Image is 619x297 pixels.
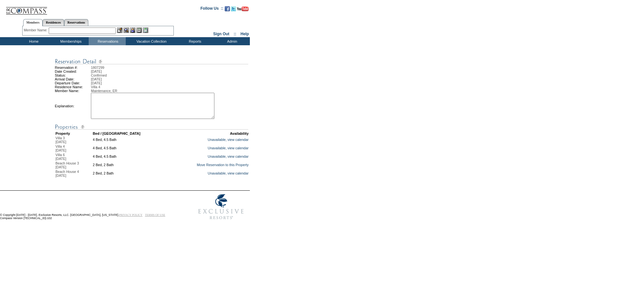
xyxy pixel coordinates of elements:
div: Beach House 3 [55,161,92,165]
td: Departure Date: [55,81,91,85]
span: [DATE] [55,157,66,161]
td: Member Name: [55,89,91,93]
span: :: [234,32,236,36]
span: [DATE] [55,165,66,169]
img: View [123,27,129,33]
img: Exclusive Resorts [192,191,250,223]
a: Unavailable, view calendar [208,171,249,175]
span: Confirmed [91,73,107,77]
img: Follow us on Twitter [231,6,236,11]
td: Home [15,37,52,45]
td: Reservations [89,37,126,45]
td: Bed / [GEOGRAPHIC_DATA] [93,132,167,135]
td: Reservation #: [55,66,91,69]
td: Date Created: [55,69,91,73]
div: Villa 3 [55,136,92,140]
td: 4 Bed, 4.5 Bath [93,136,167,144]
td: Vacation Collection [126,37,176,45]
td: 4 Bed, 4.5 Bath [93,153,167,161]
a: TERMS OF USE [145,213,165,217]
a: Move Reservation to this Property [197,163,249,167]
img: Reservations [136,27,142,33]
td: Follow Us :: [201,5,223,13]
td: Status: [55,73,91,77]
span: [DATE] [55,174,66,177]
span: [DATE] [91,69,102,73]
span: [DATE] [91,81,102,85]
a: Residences [43,19,64,26]
a: Follow us on Twitter [231,8,236,12]
a: Reservations [64,19,88,26]
img: b_edit.gif [117,27,123,33]
span: [DATE] [55,140,66,144]
img: Impersonate [130,27,135,33]
td: Reports [176,37,213,45]
img: Reservation Detail [55,58,248,66]
span: [DATE] [91,77,102,81]
span: Maintenance, ER [91,89,117,93]
span: 1807299 [91,66,104,69]
a: Sign Out [213,32,229,36]
a: PRIVACY POLICY [119,213,142,217]
img: Reservation Detail [55,123,248,131]
img: Become our fan on Facebook [225,6,230,11]
td: Arrival Date: [55,77,91,81]
a: Help [241,32,249,36]
td: Explanation: [55,93,91,119]
div: Member Name: [24,27,49,33]
img: Subscribe to our YouTube Channel [237,6,249,11]
td: 2 Bed, 2 Bath [93,170,167,177]
td: Availability [168,132,249,135]
img: Compass Home [5,2,47,15]
div: Villa 6 [55,153,92,157]
img: b_calculator.gif [143,27,148,33]
a: Unavailable, view calendar [208,154,249,158]
td: 4 Bed, 4.5 Bath [93,144,167,152]
div: Beach House 4 [55,170,92,174]
span: [DATE] [55,148,66,152]
div: Villa 4 [55,144,92,148]
a: Unavailable, view calendar [208,138,249,142]
td: Admin [213,37,250,45]
a: Become our fan on Facebook [225,8,230,12]
td: Residence Name: [55,85,91,89]
a: Unavailable, view calendar [208,146,249,150]
td: Memberships [52,37,89,45]
a: Members [23,19,43,26]
a: Subscribe to our YouTube Channel [237,8,249,12]
span: Villa 4 [91,85,100,89]
td: Property [55,132,92,135]
td: 2 Bed, 2 Bath [93,161,167,169]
